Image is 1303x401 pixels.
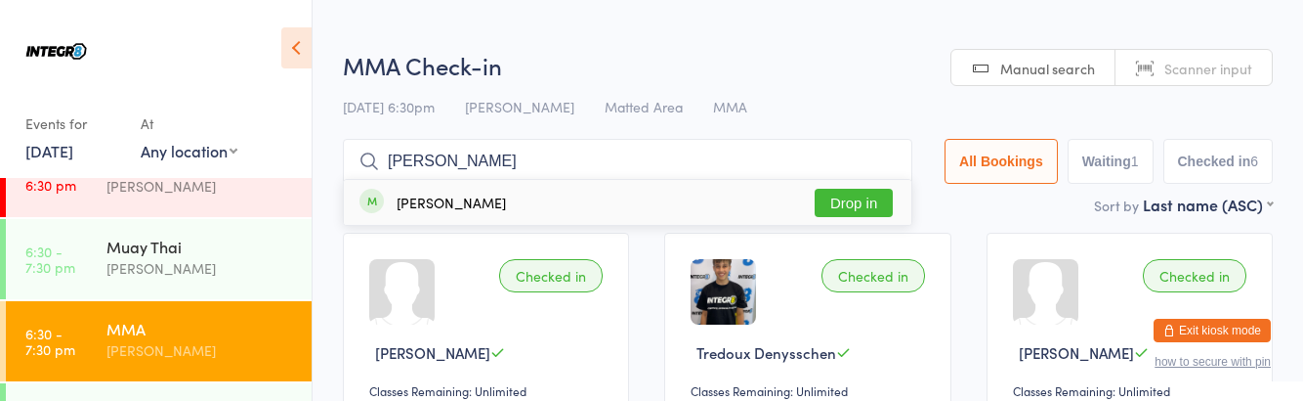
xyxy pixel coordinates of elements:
[821,259,925,292] div: Checked in
[945,139,1058,184] button: All Bookings
[343,139,912,184] input: Search
[106,318,295,339] div: MMA
[106,236,295,257] div: Muay Thai
[1164,59,1252,78] span: Scanner input
[1154,319,1271,342] button: Exit kiosk mode
[605,97,683,116] span: Matted Area
[1094,196,1139,215] label: Sort by
[1131,154,1139,169] div: 1
[20,15,93,88] img: Integr8 Bentleigh
[106,257,295,280] div: [PERSON_NAME]
[343,97,435,116] span: [DATE] 6:30pm
[691,259,756,325] img: image1740466388.png
[1068,139,1154,184] button: Waiting1
[1143,194,1273,215] div: Last name (ASC)
[1250,154,1258,169] div: 6
[141,140,237,161] div: Any location
[465,97,574,116] span: [PERSON_NAME]
[375,342,490,363] span: [PERSON_NAME]
[343,49,1273,81] h2: MMA Check-in
[106,339,295,362] div: [PERSON_NAME]
[25,244,75,275] time: 6:30 - 7:30 pm
[1143,259,1246,292] div: Checked in
[25,326,75,357] time: 6:30 - 7:30 pm
[106,175,295,198] div: [PERSON_NAME]
[696,342,836,363] span: Tredoux Denysschen
[25,140,73,161] a: [DATE]
[1013,382,1252,399] div: Classes Remaining: Unlimited
[499,259,603,292] div: Checked in
[1000,59,1095,78] span: Manual search
[815,189,893,217] button: Drop in
[25,161,76,193] time: 5:30 - 6:30 pm
[6,301,312,381] a: 6:30 -7:30 pmMMA[PERSON_NAME]
[6,219,312,299] a: 6:30 -7:30 pmMuay Thai[PERSON_NAME]
[25,108,121,140] div: Events for
[691,382,930,399] div: Classes Remaining: Unlimited
[369,382,609,399] div: Classes Remaining: Unlimited
[1019,342,1134,363] span: [PERSON_NAME]
[141,108,237,140] div: At
[713,97,747,116] span: MMA
[1155,355,1271,369] button: how to secure with pin
[1163,139,1274,184] button: Checked in6
[397,195,506,210] div: [PERSON_NAME]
